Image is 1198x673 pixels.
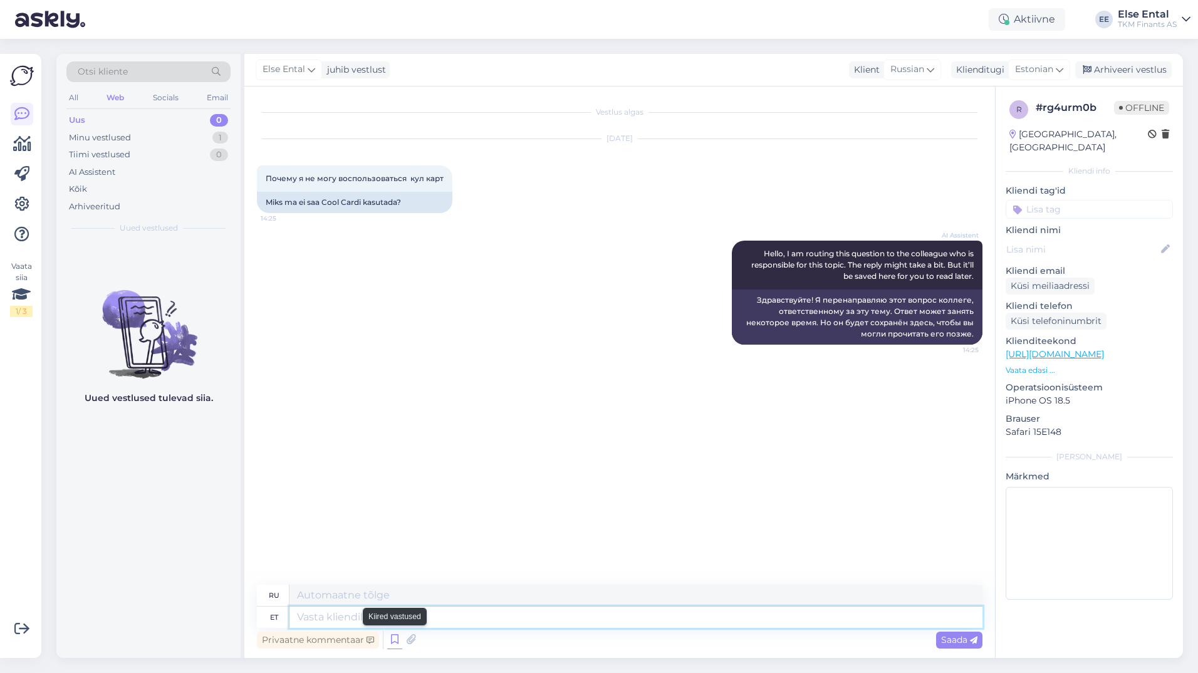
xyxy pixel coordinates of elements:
[85,392,213,405] p: Uued vestlused tulevad siia.
[941,634,977,645] span: Saada
[1006,184,1173,197] p: Kliendi tag'id
[69,183,87,196] div: Kõik
[1009,128,1148,154] div: [GEOGRAPHIC_DATA], [GEOGRAPHIC_DATA]
[1118,9,1177,19] div: Else Ental
[10,306,33,317] div: 1 / 3
[263,63,305,76] span: Else Ental
[1006,412,1173,425] p: Brauser
[1006,425,1173,439] p: Safari 15E148
[1006,451,1173,462] div: [PERSON_NAME]
[932,345,979,355] span: 14:25
[1006,264,1173,278] p: Kliendi email
[261,214,308,223] span: 14:25
[1015,63,1053,76] span: Estonian
[257,107,982,118] div: Vestlus algas
[1095,11,1113,28] div: EE
[1006,200,1173,219] input: Lisa tag
[1006,470,1173,483] p: Märkmed
[69,114,85,127] div: Uus
[69,132,131,144] div: Minu vestlused
[56,268,241,380] img: No chats
[69,201,120,213] div: Arhiveeritud
[210,149,228,161] div: 0
[150,90,181,106] div: Socials
[1016,105,1022,114] span: r
[1006,313,1107,330] div: Küsi telefoninumbrit
[732,290,982,345] div: Здравствуйте! Я перенаправляю этот вопрос коллеге, ответственному за эту тему. Ответ может занять...
[322,63,386,76] div: juhib vestlust
[210,114,228,127] div: 0
[212,132,228,144] div: 1
[270,607,278,628] div: et
[1006,348,1104,360] a: [URL][DOMAIN_NAME]
[269,585,279,606] div: ru
[78,65,128,78] span: Otsi kliente
[257,192,452,213] div: Miks ma ei saa Cool Cardi kasutada?
[1036,100,1114,115] div: # rg4urm0b
[104,90,127,106] div: Web
[368,611,421,622] small: Kiired vastused
[10,64,34,88] img: Askly Logo
[890,63,924,76] span: Russian
[1118,9,1190,29] a: Else EntalTKM Finants AS
[751,249,976,281] span: Hello, I am routing this question to the colleague who is responsible for this topic. The reply m...
[849,63,880,76] div: Klient
[266,174,444,183] span: Почему я не могу воспользоваться кул карт
[1006,278,1095,295] div: Küsi meiliaadressi
[1075,61,1172,78] div: Arhiveeri vestlus
[1006,335,1173,348] p: Klienditeekond
[989,8,1065,31] div: Aktiivne
[1006,243,1159,256] input: Lisa nimi
[120,222,178,234] span: Uued vestlused
[257,632,379,649] div: Privaatne kommentaar
[1006,300,1173,313] p: Kliendi telefon
[932,231,979,240] span: AI Assistent
[10,261,33,317] div: Vaata siia
[1118,19,1177,29] div: TKM Finants AS
[1006,394,1173,407] p: iPhone OS 18.5
[204,90,231,106] div: Email
[66,90,81,106] div: All
[1006,381,1173,394] p: Operatsioonisüsteem
[1006,224,1173,237] p: Kliendi nimi
[951,63,1004,76] div: Klienditugi
[1006,365,1173,376] p: Vaata edasi ...
[69,149,130,161] div: Tiimi vestlused
[1114,101,1169,115] span: Offline
[257,133,982,144] div: [DATE]
[1006,165,1173,177] div: Kliendi info
[69,166,115,179] div: AI Assistent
